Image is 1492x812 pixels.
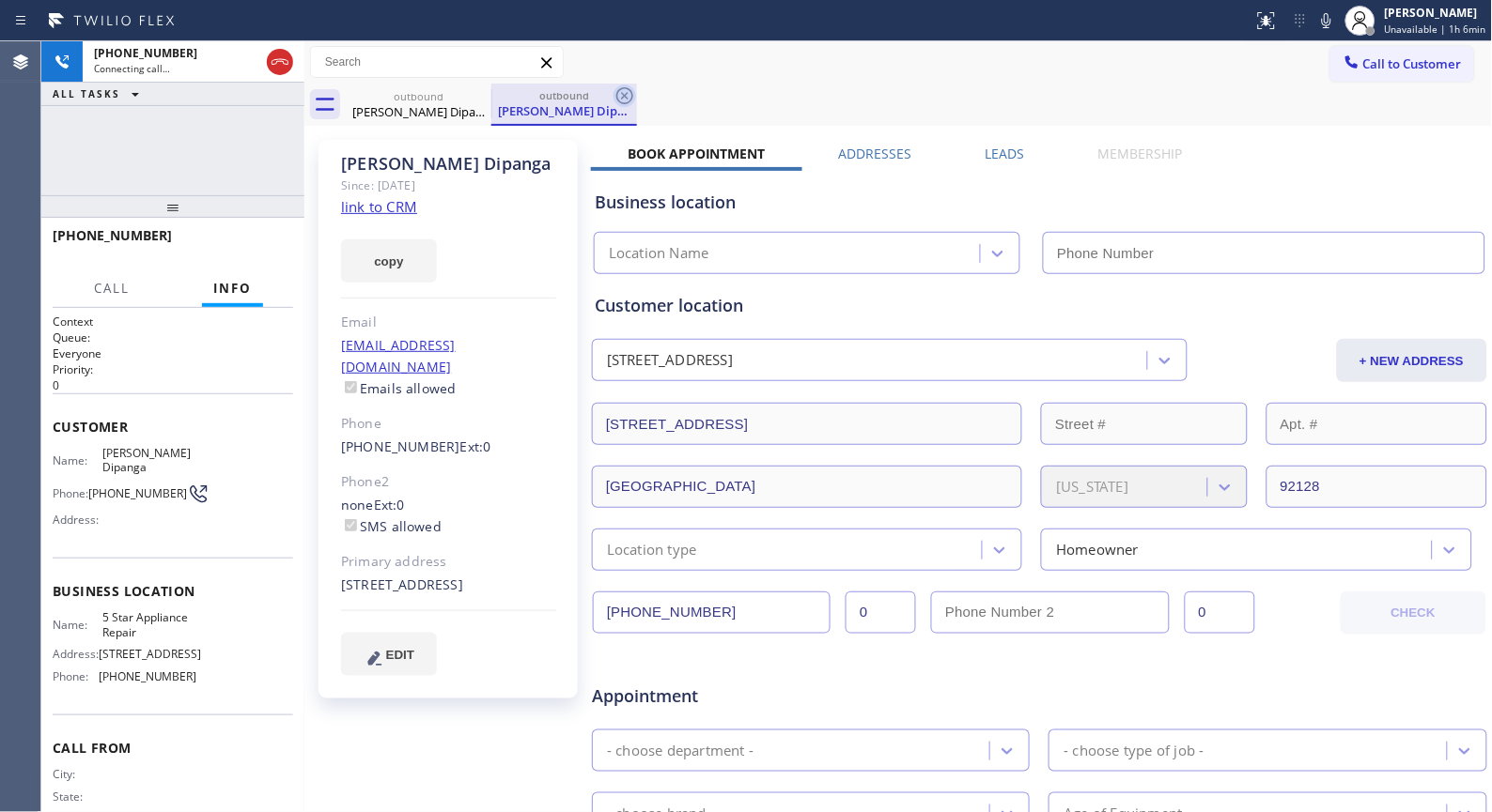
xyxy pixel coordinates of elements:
[341,575,556,596] div: [STREET_ADDRESS]
[341,551,556,573] div: Primary address
[53,513,102,527] span: Address:
[1267,403,1487,445] input: Apt. #
[374,496,405,513] span: Ext: 0
[595,293,1484,318] div: Customer location
[628,145,766,162] label: Book Appointment
[493,84,635,124] div: Cris Dipanga
[345,381,357,393] input: Emails allowed
[94,280,130,297] span: Call
[53,361,293,377] h2: Priority:
[609,243,709,265] div: Location Name
[53,329,293,345] h2: Queue:
[593,591,831,634] input: Phone Number
[53,418,293,436] span: Customer
[341,437,460,455] a: [PHONE_NUMBER]
[1363,55,1462,72] span: Call to Customer
[592,403,1022,445] input: Address
[53,453,102,467] span: Name:
[986,145,1025,162] label: Leads
[341,175,556,196] div: Since: [DATE]
[345,519,357,531] input: SMS allowed
[341,413,556,435] div: Phone
[341,312,556,333] div: Email
[341,197,417,216] a: link to CRM
[386,648,414,662] span: EDIT
[53,618,102,632] span: Name:
[53,345,293,361] p: Everyone
[311,47,563,77] input: Search
[99,669,197,683] span: [PHONE_NUMBER]
[341,379,457,397] label: Emails allowed
[102,446,196,475] span: [PERSON_NAME] Dipanga
[607,350,733,372] div: [STREET_ADDRESS]
[1064,740,1204,761] div: - choose type of job -
[94,45,197,61] span: [PHONE_NUMBER]
[53,314,293,329] h1: Context
[1385,5,1486,21] div: [PERSON_NAME]
[1098,145,1183,162] label: Membership
[607,539,697,560] div: Location type
[53,789,102,804] span: State:
[607,740,754,761] div: - choose department -
[53,739,293,757] span: Call From
[592,466,1022,508] input: City
[595,190,1484,215] div: Business location
[1385,23,1486,36] span: Unavailable | 1h 6min
[1313,8,1340,34] button: Mute
[460,437,491,455] span: Ext: 0
[83,270,141,307] button: Call
[102,610,196,639] span: 5 Star Appliance Repair
[88,486,187,500] span: [PHONE_NUMBER]
[341,517,442,535] label: SMS allowed
[341,633,437,676] button: EDIT
[53,647,99,661] span: Address:
[94,62,170,75] span: Connecting call…
[53,226,172,244] span: [PHONE_NUMBER]
[341,336,456,375] a: [EMAIL_ADDRESS][DOMAIN_NAME]
[53,669,99,683] span: Phone:
[53,377,293,393] p: 0
[341,239,437,283] button: copy
[53,87,120,100] span: ALL TASKS
[1043,232,1484,274] input: Phone Number
[341,153,556,175] div: [PERSON_NAME] Dipanga
[493,88,635,102] div: outbound
[846,591,916,634] input: Ext.
[1267,466,1487,508] input: ZIP
[931,591,1169,634] input: Phone Number 2
[53,486,88,500] span: Phone:
[53,767,102,781] span: City:
[1056,539,1139,560] div: Homeowner
[41,83,158,105] button: ALL TASKS
[839,145,912,162] label: Addresses
[592,683,888,709] span: Appointment
[1337,339,1487,382] button: + NEW ADDRESS
[348,103,490,120] div: [PERSON_NAME] Dipanga
[202,270,263,307] button: Info
[53,582,293,600] span: Business location
[493,102,635,119] div: [PERSON_NAME] Dipanga
[341,471,556,493] div: Phone2
[1185,591,1255,634] input: Ext. 2
[1341,591,1486,635] button: CHECK
[213,280,252,297] span: Info
[1330,46,1474,82] button: Call to Customer
[99,647,201,661] span: [STREET_ADDRESS]
[267,49,293,75] button: Hang up
[341,495,556,538] div: none
[348,89,490,103] div: outbound
[348,84,490,126] div: Cris Dipanga
[1041,403,1247,445] input: Street #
